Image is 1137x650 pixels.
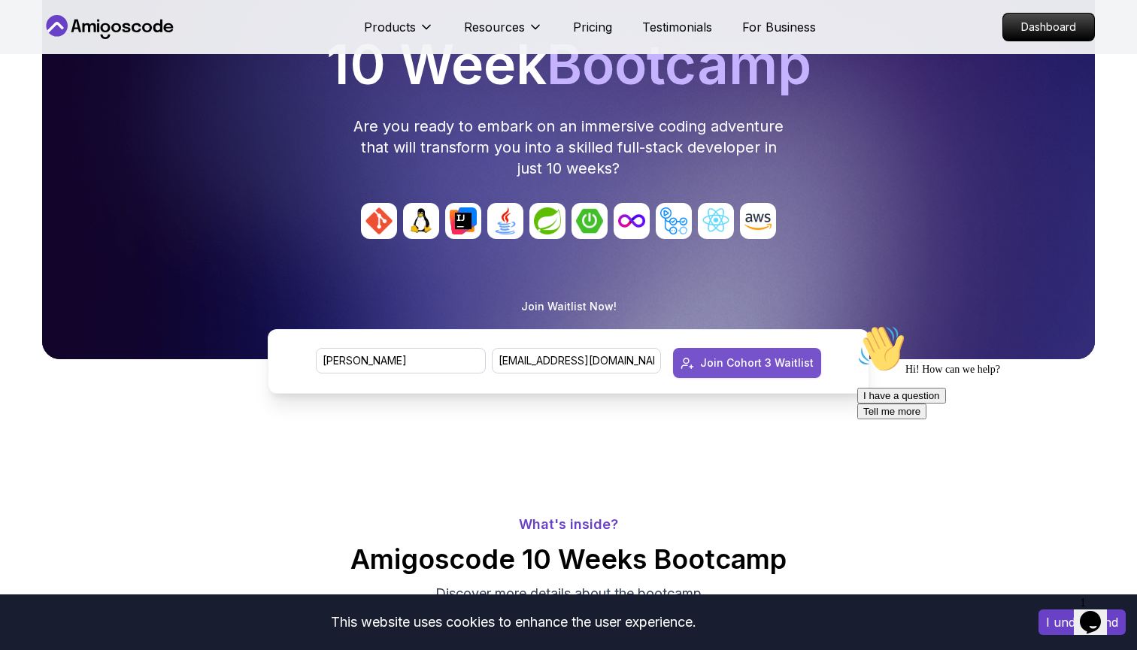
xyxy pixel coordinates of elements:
[364,18,416,36] p: Products
[656,203,692,239] img: avatar_7
[464,18,525,36] p: Resources
[698,203,734,239] img: avatar_8
[673,348,821,378] button: Join Cohort 3 Waitlist
[6,45,149,56] span: Hi! How can we help?
[352,116,785,179] p: Are you ready to embark on an immersive coding adventure that will transform you into a skilled f...
[573,18,612,36] a: Pricing
[487,203,523,239] img: avatar_3
[1002,13,1095,41] a: Dashboard
[1003,14,1094,41] p: Dashboard
[700,355,814,370] div: Join Cohort 3 Waitlist
[742,18,816,36] a: For Business
[11,606,1016,639] div: This website uses cookies to enhance the user experience.
[547,32,811,97] span: Bootcamp
[740,203,776,239] img: avatar_9
[529,203,565,239] img: avatar_4
[492,348,662,373] input: Enter your email
[48,38,1089,92] h1: 10 Week
[464,18,543,48] button: Resources
[6,69,95,85] button: I have a question
[572,203,608,239] img: avatar_5
[6,6,54,54] img: :wave:
[1074,590,1122,635] iframe: chat widget
[521,299,617,314] p: Join Waitlist Now!
[614,203,650,239] img: avatar_6
[364,18,434,48] button: Products
[1038,609,1126,635] button: Accept cookies
[851,319,1122,582] iframe: chat widget
[403,203,439,239] img: avatar_1
[642,18,712,36] a: Testimonials
[316,348,486,373] input: Enter your name
[6,6,277,101] div: 👋Hi! How can we help?I have a questionTell me more
[445,203,481,239] img: avatar_2
[361,203,397,239] img: avatar_0
[6,85,75,101] button: Tell me more
[316,583,821,604] p: Discover more details about the bootcamp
